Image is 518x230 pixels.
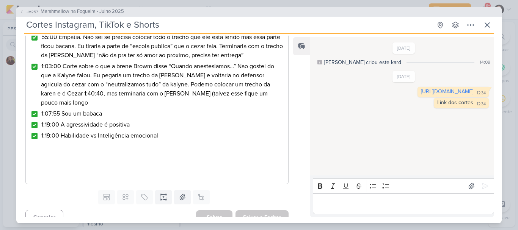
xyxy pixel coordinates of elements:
[41,121,130,128] span: 1:19:00 A agressividade é positiva
[25,210,63,225] button: Cancelar
[477,101,486,107] div: 12:34
[41,33,283,59] span: 55:00 Empatia. Não sei se precisa colocar todo o trecho que ele está lendo mas essa parte ficou b...
[41,132,158,139] span: 1:19:00 Habilidade vs Inteligência emocional
[41,110,102,117] span: 1:07:55 Sou um babaca
[477,90,486,96] div: 12:34
[421,88,473,95] a: [URL][DOMAIN_NAME]
[24,18,432,32] input: Kard Sem Título
[480,59,490,66] div: 14:09
[41,63,274,106] span: 1:03:00 Corte sobre o que a brene Browm disse “Quando anestesiamos…” Nao gostei do que a Kalyne f...
[437,99,473,106] div: Link dos cortes
[313,193,494,214] div: Editor editing area: main
[317,60,322,64] div: Este log é visível à todos no kard
[313,178,494,193] div: Editor toolbar
[324,58,401,66] div: Jaqueline criou este kard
